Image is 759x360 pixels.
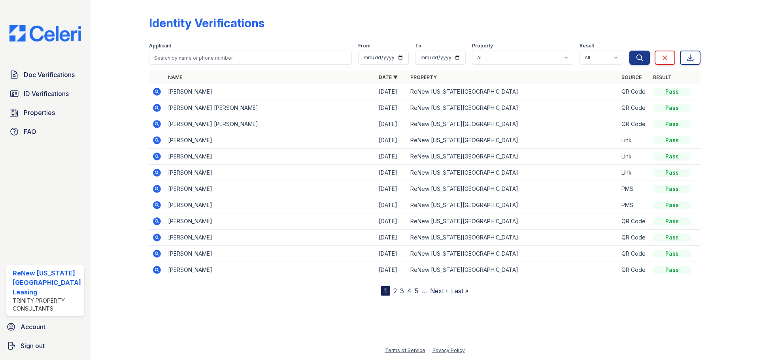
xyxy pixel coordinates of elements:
[407,287,412,295] a: 4
[580,43,594,49] label: Result
[653,153,691,160] div: Pass
[165,132,376,149] td: [PERSON_NAME]
[618,165,650,181] td: Link
[472,43,493,49] label: Property
[376,230,407,246] td: [DATE]
[407,165,618,181] td: ReNew [US_STATE][GEOGRAPHIC_DATA]
[618,262,650,278] td: QR Code
[376,149,407,165] td: [DATE]
[618,132,650,149] td: Link
[653,104,691,112] div: Pass
[407,149,618,165] td: ReNew [US_STATE][GEOGRAPHIC_DATA]
[6,67,84,83] a: Doc Verifications
[618,181,650,197] td: PMS
[407,262,618,278] td: ReNew [US_STATE][GEOGRAPHIC_DATA]
[24,89,69,98] span: ID Verifications
[376,213,407,230] td: [DATE]
[618,197,650,213] td: PMS
[407,246,618,262] td: ReNew [US_STATE][GEOGRAPHIC_DATA]
[21,341,45,351] span: Sign out
[618,246,650,262] td: QR Code
[165,213,376,230] td: [PERSON_NAME]
[618,230,650,246] td: QR Code
[165,149,376,165] td: [PERSON_NAME]
[407,230,618,246] td: ReNew [US_STATE][GEOGRAPHIC_DATA]
[165,100,376,116] td: [PERSON_NAME] [PERSON_NAME]
[653,266,691,274] div: Pass
[6,124,84,139] a: FAQ
[376,116,407,132] td: [DATE]
[415,43,421,49] label: To
[407,197,618,213] td: ReNew [US_STATE][GEOGRAPHIC_DATA]
[376,197,407,213] td: [DATE]
[165,262,376,278] td: [PERSON_NAME]
[21,322,45,332] span: Account
[621,74,642,80] a: Source
[376,165,407,181] td: [DATE]
[653,201,691,209] div: Pass
[24,127,36,136] span: FAQ
[379,74,398,80] a: Date ▼
[618,84,650,100] td: QR Code
[421,286,427,296] span: …
[165,116,376,132] td: [PERSON_NAME] [PERSON_NAME]
[653,217,691,225] div: Pass
[618,213,650,230] td: QR Code
[407,213,618,230] td: ReNew [US_STATE][GEOGRAPHIC_DATA]
[432,347,465,353] a: Privacy Policy
[430,287,448,295] a: Next ›
[376,262,407,278] td: [DATE]
[653,120,691,128] div: Pass
[407,116,618,132] td: ReNew [US_STATE][GEOGRAPHIC_DATA]
[376,132,407,149] td: [DATE]
[653,88,691,96] div: Pass
[165,230,376,246] td: [PERSON_NAME]
[376,100,407,116] td: [DATE]
[24,108,55,117] span: Properties
[376,84,407,100] td: [DATE]
[618,116,650,132] td: QR Code
[149,51,352,65] input: Search by name or phone number
[407,181,618,197] td: ReNew [US_STATE][GEOGRAPHIC_DATA]
[3,319,87,335] a: Account
[618,100,650,116] td: QR Code
[165,165,376,181] td: [PERSON_NAME]
[165,84,376,100] td: [PERSON_NAME]
[3,338,87,354] a: Sign out
[451,287,468,295] a: Last »
[653,136,691,144] div: Pass
[415,287,418,295] a: 5
[618,149,650,165] td: Link
[407,84,618,100] td: ReNew [US_STATE][GEOGRAPHIC_DATA]
[165,181,376,197] td: [PERSON_NAME]
[6,86,84,102] a: ID Verifications
[410,74,437,80] a: Property
[376,181,407,197] td: [DATE]
[358,43,370,49] label: From
[428,347,430,353] div: |
[24,70,75,79] span: Doc Verifications
[653,234,691,241] div: Pass
[653,169,691,177] div: Pass
[149,43,171,49] label: Applicant
[407,132,618,149] td: ReNew [US_STATE][GEOGRAPHIC_DATA]
[653,250,691,258] div: Pass
[13,297,81,313] div: Trinity Property Consultants
[381,286,390,296] div: 1
[13,268,81,297] div: ReNew [US_STATE][GEOGRAPHIC_DATA] Leasing
[407,100,618,116] td: ReNew [US_STATE][GEOGRAPHIC_DATA]
[653,74,672,80] a: Result
[149,16,264,30] div: Identity Verifications
[376,246,407,262] td: [DATE]
[385,347,425,353] a: Terms of Service
[165,197,376,213] td: [PERSON_NAME]
[400,287,404,295] a: 3
[653,185,691,193] div: Pass
[6,105,84,121] a: Properties
[165,246,376,262] td: [PERSON_NAME]
[3,25,87,41] img: CE_Logo_Blue-a8612792a0a2168367f1c8372b55b34899dd931a85d93a1a3d3e32e68fde9ad4.png
[168,74,182,80] a: Name
[393,287,397,295] a: 2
